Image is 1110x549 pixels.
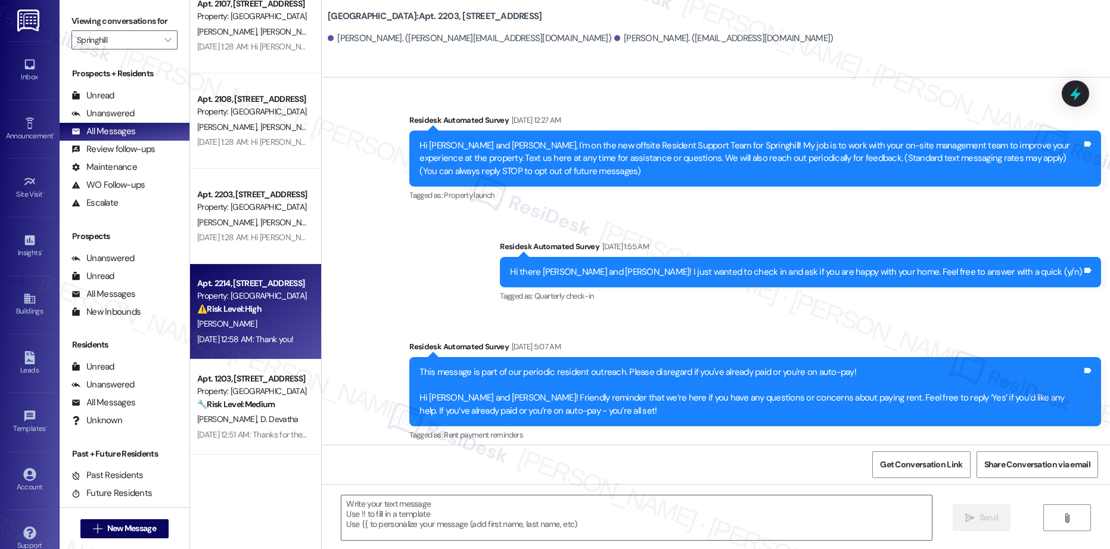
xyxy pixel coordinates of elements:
a: Templates • [6,406,54,438]
a: Buildings [6,289,54,321]
div: All Messages [71,396,135,409]
span: Rent payment reminders [444,430,523,440]
div: Residesk Automated Survey [500,240,1101,257]
span: Property launch [444,190,494,200]
div: Hi there [PERSON_NAME] and [PERSON_NAME]! I just wanted to check in and ask if you are happy with... [510,266,1082,278]
div: Residesk Automated Survey [409,114,1101,131]
div: [PERSON_NAME]. ([EMAIL_ADDRESS][DOMAIN_NAME]) [614,32,834,45]
a: Inbox [6,54,54,86]
a: Insights • [6,230,54,262]
div: Hi [PERSON_NAME] and [PERSON_NAME], I'm on the new offsite Resident Support Team for Springhill! ... [419,139,1082,178]
div: Residents [60,339,189,351]
input: All communities [77,30,158,49]
div: Review follow-ups [71,143,155,156]
span: New Message [107,522,156,535]
div: Tagged as: [500,287,1101,305]
a: Account [6,464,54,497]
span: • [41,247,43,255]
div: Past Residents [71,469,144,482]
div: Unanswered [71,379,135,391]
div: New Inbounds [71,306,141,318]
span: • [53,130,55,138]
div: Unread [71,270,114,283]
div: Maintenance [71,161,137,173]
label: Viewing conversations for [71,12,178,30]
span: Get Conversation Link [880,458,962,471]
div: Escalate [71,197,118,209]
span: Send [980,511,998,524]
a: Site Visit • [6,172,54,204]
div: Unread [71,89,114,102]
button: Share Conversation via email [977,451,1098,478]
div: Prospects [60,230,189,243]
i:  [93,524,102,534]
button: Get Conversation Link [872,451,970,478]
i:  [164,35,171,45]
span: • [46,423,48,431]
div: Unknown [71,414,122,427]
div: Tagged as: [409,426,1101,443]
div: WO Follow-ups [71,179,145,191]
span: • [43,188,45,197]
span: Quarterly check-in [534,291,593,301]
i:  [1062,513,1071,523]
div: Tagged as: [409,187,1101,204]
div: Past + Future Residents [60,448,189,460]
button: Send [953,504,1010,531]
span: Share Conversation via email [984,458,1090,471]
div: [PERSON_NAME]. ([PERSON_NAME][EMAIL_ADDRESS][DOMAIN_NAME]) [328,32,611,45]
div: Unanswered [71,107,135,120]
div: Unanswered [71,252,135,265]
button: New Message [80,519,169,538]
div: Future Residents [71,487,152,500]
div: [DATE] 5:07 AM [509,340,561,353]
div: Residesk Automated Survey [409,340,1101,357]
div: All Messages [71,288,135,300]
div: Prospects + Residents [60,67,189,80]
a: Leads [6,348,54,380]
img: ResiDesk Logo [17,10,42,32]
div: [DATE] 12:27 AM [509,114,561,126]
div: This message is part of our periodic resident outreach. Please disregard if you've already paid o... [419,366,1082,417]
div: Unread [71,361,114,373]
div: All Messages [71,125,135,138]
b: [GEOGRAPHIC_DATA]: Apt. 2203, [STREET_ADDRESS] [328,10,542,23]
i:  [965,513,974,523]
div: [DATE] 1:55 AM [599,240,649,253]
